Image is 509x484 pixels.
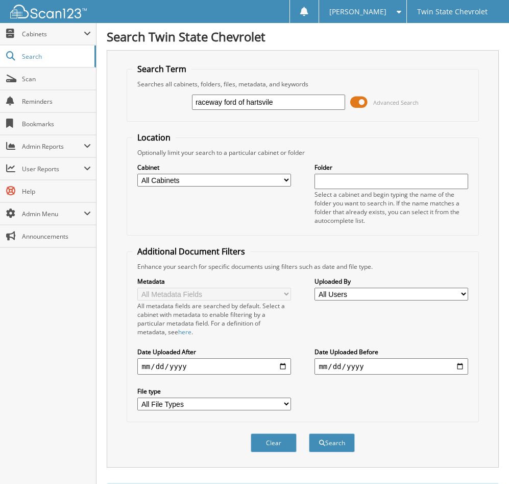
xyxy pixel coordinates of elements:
span: Help [22,187,91,196]
span: Cabinets [22,30,84,38]
span: Search [22,52,89,61]
legend: Search Term [132,63,191,75]
h1: Search Twin State Chevrolet [107,28,499,45]
button: Clear [251,433,297,452]
label: Cabinet [137,163,290,172]
div: Select a cabinet and begin typing the name of the folder you want to search in. If the name match... [314,190,468,225]
span: User Reports [22,165,84,173]
img: scan123-logo-white.svg [10,5,87,18]
div: All metadata fields are searched by default. Select a cabinet with metadata to enable filtering b... [137,302,290,336]
span: [PERSON_NAME] [329,9,386,15]
label: File type [137,387,290,396]
a: here [178,328,191,336]
input: end [314,358,468,375]
label: Date Uploaded After [137,348,290,356]
span: Bookmarks [22,120,91,128]
label: Uploaded By [314,277,468,286]
label: Metadata [137,277,290,286]
legend: Location [132,132,176,143]
span: Admin Reports [22,142,84,151]
span: Advanced Search [373,99,419,106]
legend: Additional Document Filters [132,246,250,257]
span: Twin State Chevrolet [417,9,488,15]
div: Optionally limit your search to a particular cabinet or folder [132,148,473,157]
span: Scan [22,75,91,83]
span: Admin Menu [22,210,84,218]
button: Search [309,433,355,452]
input: start [137,358,290,375]
div: Searches all cabinets, folders, files, metadata, and keywords [132,80,473,88]
label: Date Uploaded Before [314,348,468,356]
span: Reminders [22,97,91,106]
label: Folder [314,163,468,172]
div: Enhance your search for specific documents using filters such as date and file type. [132,262,473,271]
span: Announcements [22,232,91,241]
